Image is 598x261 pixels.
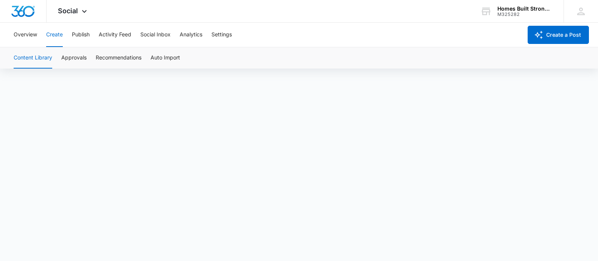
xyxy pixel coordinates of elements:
button: Overview [14,23,37,47]
button: Create a Post [528,26,589,44]
div: account id [497,12,553,17]
button: Analytics [180,23,202,47]
button: Activity Feed [99,23,131,47]
button: Settings [211,23,232,47]
span: Social [58,7,78,15]
button: Recommendations [96,47,141,69]
button: Create [46,23,63,47]
button: Social Inbox [140,23,171,47]
button: Auto Import [151,47,180,69]
button: Publish [72,23,90,47]
button: Content Library [14,47,52,69]
button: Approvals [61,47,87,69]
div: account name [497,6,553,12]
